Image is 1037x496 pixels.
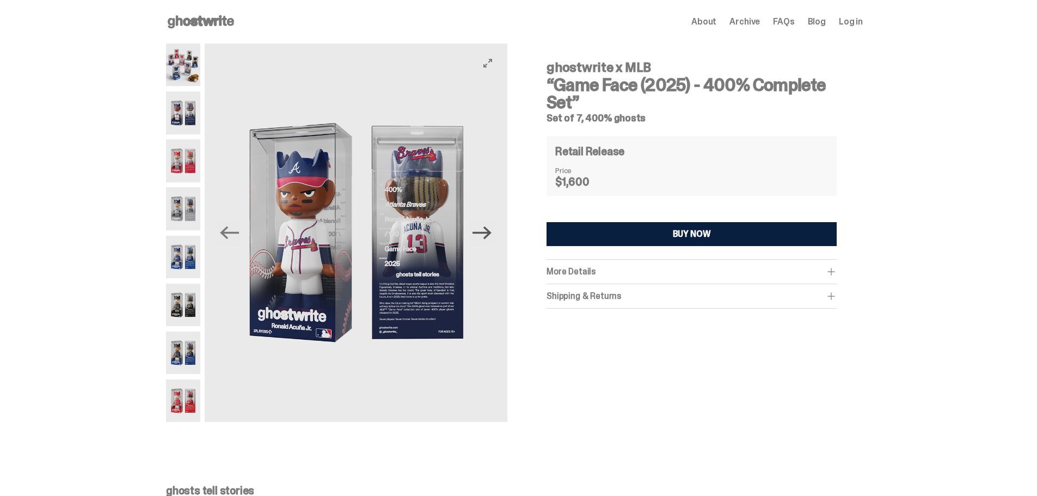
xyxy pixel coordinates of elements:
[773,17,794,26] a: FAQs
[166,236,200,278] img: 05-ghostwrite-mlb-game-face-complete-set-shohei-ohtani.png
[547,76,837,111] h3: “Game Face (2025) - 400% Complete Set”
[547,113,837,123] h5: Set of 7, 400% ghosts
[547,291,837,302] div: Shipping & Returns
[547,222,837,246] button: BUY NOW
[166,379,200,422] img: 08-ghostwrite-mlb-game-face-complete-set-mike-trout.png
[547,61,837,74] h4: ghostwrite x MLB
[481,57,494,70] button: View full-screen
[673,230,711,238] div: BUY NOW
[166,332,200,374] img: 07-ghostwrite-mlb-game-face-complete-set-juan-soto.png
[166,91,200,134] img: 02-ghostwrite-mlb-game-face-complete-set-ronald-acuna-jr.png
[808,17,826,26] a: Blog
[729,17,760,26] a: Archive
[547,266,596,277] span: More Details
[166,485,863,496] p: ghosts tell stories
[555,176,610,187] dd: $1,600
[166,139,200,182] img: 03-ghostwrite-mlb-game-face-complete-set-bryce-harper.png
[691,17,716,26] a: About
[218,221,242,245] button: Previous
[166,284,200,326] img: 06-ghostwrite-mlb-game-face-complete-set-paul-skenes.png
[166,44,200,86] img: 01-ghostwrite-mlb-game-face-complete-set.png
[555,167,610,174] dt: Price
[555,146,624,157] h4: Retail Release
[205,44,507,422] img: 02-ghostwrite-mlb-game-face-complete-set-ronald-acuna-jr.png
[839,17,863,26] a: Log in
[166,187,200,230] img: 04-ghostwrite-mlb-game-face-complete-set-aaron-judge.png
[470,221,494,245] button: Next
